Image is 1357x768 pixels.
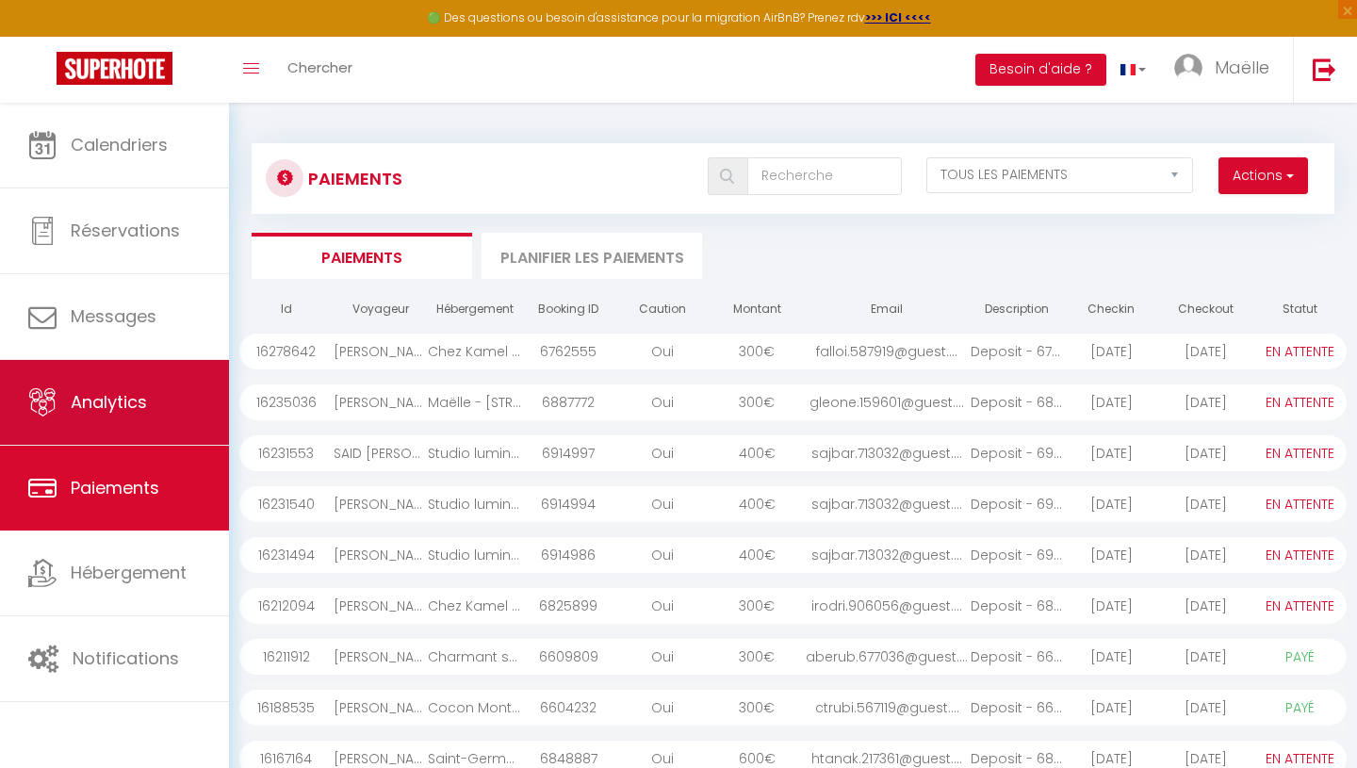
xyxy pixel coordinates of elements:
[522,639,616,675] div: 6609809
[1064,690,1158,726] div: [DATE]
[57,52,172,85] img: Super Booking
[239,435,334,471] div: 16231553
[804,486,970,522] div: sajbar.713032@guest....
[482,233,702,279] li: Planifier les paiements
[971,639,1065,675] div: Deposit - 6609809 - ...
[334,486,428,522] div: [PERSON_NAME]
[239,588,334,624] div: 16212094
[971,293,1065,326] th: Description
[334,588,428,624] div: [PERSON_NAME]
[71,219,180,242] span: Réservations
[239,293,334,326] th: Id
[710,537,804,573] div: 400
[428,334,522,369] div: Chez Kamel - [STREET_ADDRESS]
[804,537,970,573] div: sajbar.713032@guest....
[764,749,776,768] span: €
[1158,435,1252,471] div: [DATE]
[334,334,428,369] div: [PERSON_NAME]
[710,690,804,726] div: 300
[1064,384,1158,420] div: [DATE]
[1160,37,1293,103] a: ... Maëlle
[971,435,1065,471] div: Deposit - 6914997 - ...
[1064,334,1158,369] div: [DATE]
[710,486,804,522] div: 400
[1064,486,1158,522] div: [DATE]
[710,334,804,369] div: 300
[865,9,931,25] a: >>> ICI <<<<
[615,639,710,675] div: Oui
[428,537,522,573] div: Studio lumineux & calme – Netflix, CHU & métro 14
[71,133,168,156] span: Calendriers
[971,690,1065,726] div: Deposit - 6604232 - ...
[710,384,804,420] div: 300
[73,646,179,670] span: Notifications
[615,334,710,369] div: Oui
[975,54,1106,86] button: Besoin d'aide ?
[428,435,522,471] div: Studio lumineux & calme – Netflix, CHU & métro 14
[522,486,616,522] div: 6914994
[615,486,710,522] div: Oui
[239,486,334,522] div: 16231540
[763,596,775,615] span: €
[239,690,334,726] div: 16188535
[1158,639,1252,675] div: [DATE]
[334,537,428,573] div: [PERSON_NAME]
[710,293,804,326] th: Montant
[1064,537,1158,573] div: [DATE]
[252,233,472,279] li: Paiements
[971,486,1065,522] div: Deposit - 6914994 - ...
[334,435,428,471] div: SAID [PERSON_NAME]
[334,639,428,675] div: [PERSON_NAME]
[522,588,616,624] div: 6825899
[522,537,616,573] div: 6914986
[334,293,428,326] th: Voyageur
[1158,690,1252,726] div: [DATE]
[1158,486,1252,522] div: [DATE]
[71,304,156,328] span: Messages
[710,588,804,624] div: 300
[615,690,710,726] div: Oui
[1064,588,1158,624] div: [DATE]
[1252,293,1347,326] th: Statut
[615,435,710,471] div: Oui
[804,639,970,675] div: aberub.677036@guest....
[971,384,1065,420] div: Deposit - 6887772 - ...
[1158,384,1252,420] div: [DATE]
[522,435,616,471] div: 6914997
[764,546,776,564] span: €
[1064,435,1158,471] div: [DATE]
[1174,54,1202,82] img: ...
[764,495,776,514] span: €
[763,393,775,412] span: €
[804,384,970,420] div: gleone.159601@guest....
[428,588,522,624] div: Chez Kamel - [STREET_ADDRESS]
[971,588,1065,624] div: Deposit - 6825899 - ...
[1158,334,1252,369] div: [DATE]
[763,342,775,361] span: €
[615,588,710,624] div: Oui
[287,57,352,77] span: Chercher
[428,639,522,675] div: Charmant studio – cœur de [GEOGRAPHIC_DATA]/[GEOGRAPHIC_DATA]
[710,639,804,675] div: 300
[804,293,970,326] th: Email
[971,334,1065,369] div: Deposit - 6762555 - ...
[428,486,522,522] div: Studio lumineux & calme – Netflix, CHU & métro 14
[71,476,159,499] span: Paiements
[239,537,334,573] div: 16231494
[71,561,187,584] span: Hébergement
[1158,588,1252,624] div: [DATE]
[747,157,902,195] input: Recherche
[239,639,334,675] div: 16211912
[804,435,970,471] div: sajbar.713032@guest....
[615,384,710,420] div: Oui
[334,690,428,726] div: [PERSON_NAME]
[1064,639,1158,675] div: [DATE]
[239,384,334,420] div: 16235036
[804,588,970,624] div: irodri.906056@guest....
[615,293,710,326] th: Caution
[764,444,776,463] span: €
[428,293,522,326] th: Hébergement
[239,334,334,369] div: 16278642
[1313,57,1336,81] img: logout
